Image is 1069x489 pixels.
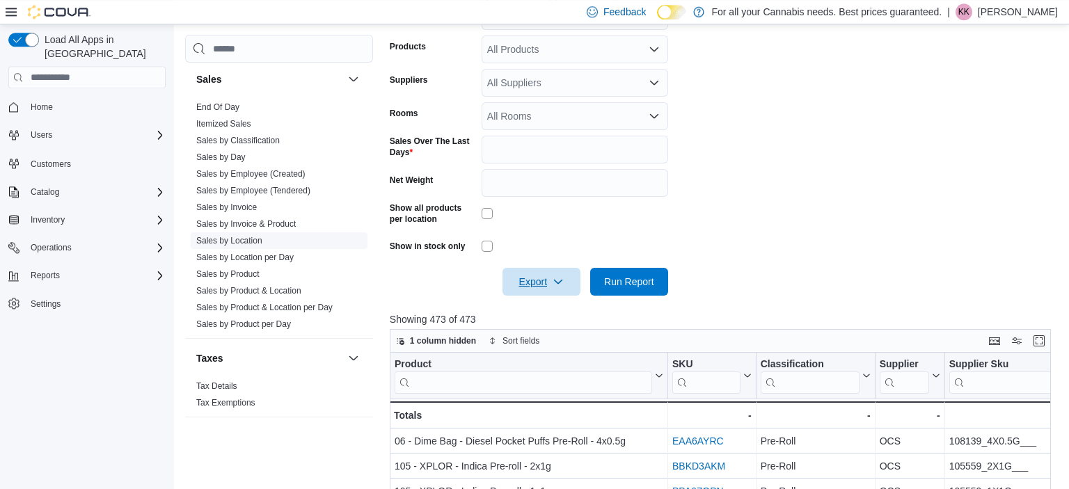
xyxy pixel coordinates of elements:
div: Supplier Sku [949,358,1057,371]
button: Keyboard shortcuts [986,332,1003,349]
a: Sales by Product & Location per Day [196,303,333,312]
span: Run Report [604,275,654,289]
div: OCS [880,458,940,474]
span: Feedback [603,5,646,19]
div: Product [395,358,652,394]
button: Taxes [345,350,362,367]
input: Dark Mode [657,5,686,19]
label: Sales Over The Last Days [390,136,476,158]
p: For all your Cannabis needs. Best prices guaranteed. [711,3,942,20]
span: Users [31,129,52,141]
a: Sales by Product [196,269,260,279]
div: - [949,407,1068,424]
a: Sales by Invoice [196,202,257,212]
button: Customers [3,153,171,173]
span: Operations [25,239,166,256]
div: 105 - XPLOR - Indica Pre-roll - 2x1g [395,458,663,474]
div: Classification [761,358,860,394]
label: Products [390,41,426,52]
div: Supplier [880,358,929,394]
p: | [947,3,950,20]
a: Tax Exemptions [196,398,255,408]
a: Sales by Product & Location [196,286,301,296]
span: Sales by Classification [196,135,280,146]
a: Itemized Sales [196,119,251,129]
h3: Taxes [196,351,223,365]
div: 108139_4X0.5G___ [949,433,1068,449]
span: Settings [31,298,61,310]
div: 105559_2X1G___ [949,458,1068,474]
div: Supplier Sku [949,358,1057,394]
span: Sales by Location per Day [196,252,294,263]
div: Totals [394,407,663,424]
button: Sales [345,71,362,88]
button: Reports [3,266,171,285]
p: Showing 473 of 473 [390,312,1058,326]
button: Product [395,358,663,394]
img: Cova [28,5,90,19]
span: Operations [31,242,72,253]
span: Sales by Product & Location per Day [196,302,333,313]
a: Sales by Employee (Created) [196,169,306,179]
span: Dark Mode [657,19,658,20]
div: - [880,407,940,424]
button: Sales [196,72,342,86]
button: Open list of options [649,44,660,55]
span: Tax Details [196,380,237,392]
button: Sort fields [483,332,545,349]
span: Home [25,98,166,115]
span: Sales by Product & Location [196,285,301,296]
a: Sales by Product per Day [196,319,291,329]
span: Inventory [31,214,65,225]
div: 06 - Dime Bag - Diesel Pocket Puffs Pre-Roll - 4x0.5g [395,433,663,449]
button: Operations [25,239,77,256]
span: Sales by Day [196,152,246,163]
span: Export [511,268,572,296]
span: Sales by Invoice [196,202,257,213]
button: Supplier [880,358,940,394]
span: Reports [31,270,60,281]
span: Sales by Employee (Tendered) [196,185,310,196]
div: - [672,407,752,424]
span: Tax Exemptions [196,397,255,408]
label: Rooms [390,108,418,119]
p: [PERSON_NAME] [978,3,1058,20]
span: 1 column hidden [410,335,476,346]
label: Net Weight [390,175,433,186]
span: Users [25,127,166,143]
span: End Of Day [196,102,239,113]
div: Product [395,358,652,371]
span: Sales by Location [196,235,262,246]
button: Open list of options [649,111,660,122]
div: Pre-Roll [761,458,871,474]
span: Sales by Employee (Created) [196,168,306,179]
span: Sales by Invoice & Product [196,218,296,230]
button: Supplier Sku [949,358,1068,394]
span: Itemized Sales [196,118,251,129]
button: Users [3,125,171,145]
a: Customers [25,156,77,173]
button: SKU [672,358,752,394]
span: Sales by Product [196,268,260,280]
div: Classification [761,358,860,371]
span: Inventory [25,211,166,228]
a: Sales by Invoice & Product [196,219,296,229]
button: Catalog [25,184,65,200]
button: Settings [3,294,171,314]
button: Classification [761,358,871,394]
span: Catalog [31,186,59,198]
span: Load All Apps in [GEOGRAPHIC_DATA] [39,33,166,61]
span: Customers [25,154,166,172]
a: Home [25,99,58,115]
a: Sales by Classification [196,136,280,145]
span: Home [31,102,53,113]
button: Export [502,268,580,296]
button: 1 column hidden [390,332,482,349]
a: End Of Day [196,102,239,112]
button: Inventory [3,210,171,230]
button: Home [3,97,171,117]
a: Sales by Day [196,152,246,162]
h3: Sales [196,72,222,86]
label: Show all products per location [390,202,476,225]
span: Reports [25,267,166,284]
